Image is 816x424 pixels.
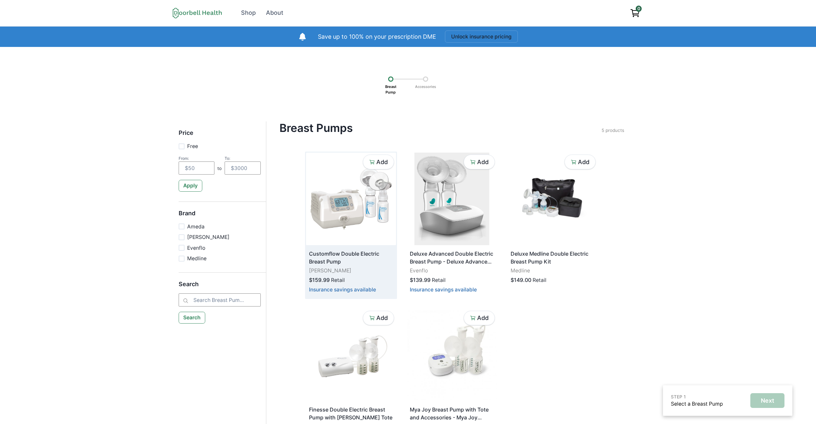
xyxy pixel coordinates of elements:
a: Select a Breast Pump [671,401,723,407]
p: $159.99 [309,276,330,284]
button: Add [464,155,495,169]
p: Next [761,397,774,404]
h4: Breast Pumps [279,121,602,135]
img: fzin0t1few8pe41icjkqlnikcovo [407,153,497,245]
button: Next [750,393,784,408]
h5: Brand [179,210,261,223]
button: Insurance savings available [309,286,376,293]
a: Customflow Double Electric Breast Pump[PERSON_NAME]$159.99RetailInsurance savings available [306,153,396,298]
p: Retail [533,276,546,284]
p: Deluxe Advanced Double Electric Breast Pump - Deluxe Advanced Double Electric Breast Pump [410,250,494,265]
p: Add [578,159,589,166]
p: Add [477,159,489,166]
p: Evenflo [187,244,205,252]
p: Add [477,314,489,322]
p: Evenflo [410,267,494,275]
p: Breast Pump [383,82,399,97]
img: n5cxtj4n8fh8lu867ojklczjhbt3 [306,153,396,245]
button: Add [363,311,394,326]
p: Retail [331,276,345,284]
div: From: [179,156,215,161]
img: 9os50jfgps5oa9wy78ytir68n9fc [508,153,598,245]
p: 5 products [602,127,624,134]
img: 4lep2cjnb0use3mod0hgz8v43gbr [407,309,497,401]
a: Deluxe Medline Double Electric Breast Pump KitMedline$149.00Retail [508,153,598,290]
button: Add [564,155,596,169]
button: Search [179,312,206,324]
button: Unlock insurance pricing [445,31,518,43]
p: to [217,165,222,175]
button: Apply [179,180,203,192]
a: Deluxe Advanced Double Electric Breast Pump - Deluxe Advanced Double Electric Breast PumpEvenflo$... [407,153,497,298]
p: Retail [432,276,446,284]
div: About [266,9,283,17]
span: 0 [636,6,642,11]
p: Free [187,142,198,150]
p: Ameda [187,223,205,231]
p: Medline [511,267,595,275]
a: About [262,6,288,20]
img: i0lekl1s3tdzvtxplvrfjbus3bd5 [306,309,396,401]
p: Medline [187,255,207,263]
input: $3000 [225,161,261,175]
div: Shop [241,9,256,17]
p: $149.00 [511,276,531,284]
p: Mya Joy Breast Pump with Tote and Accessories - Mya Joy Breast Pump with Tote and Accessories [410,406,494,421]
button: Add [464,311,495,326]
p: Accessories [413,82,438,92]
div: To: [225,156,261,161]
p: $139.99 [410,276,430,284]
p: Add [376,314,388,322]
p: Customflow Double Electric Breast Pump [309,250,393,265]
a: View cart [627,6,643,20]
p: Deluxe Medline Double Electric Breast Pump Kit [511,250,595,265]
p: Add [376,159,388,166]
p: Save up to 100% on your prescription DME [318,32,436,41]
h5: Search [179,281,261,294]
h5: Price [179,129,261,142]
button: Insurance savings available [410,286,477,293]
p: [PERSON_NAME] [309,267,393,275]
a: Shop [237,6,260,20]
p: STEP 1 [671,393,723,400]
input: Search Breast Pumps [179,293,261,307]
button: Add [363,155,394,169]
p: [PERSON_NAME] [187,233,230,241]
p: Finesse Double Electric Breast Pump with [PERSON_NAME] Tote [309,406,393,421]
input: $50 [179,161,215,175]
